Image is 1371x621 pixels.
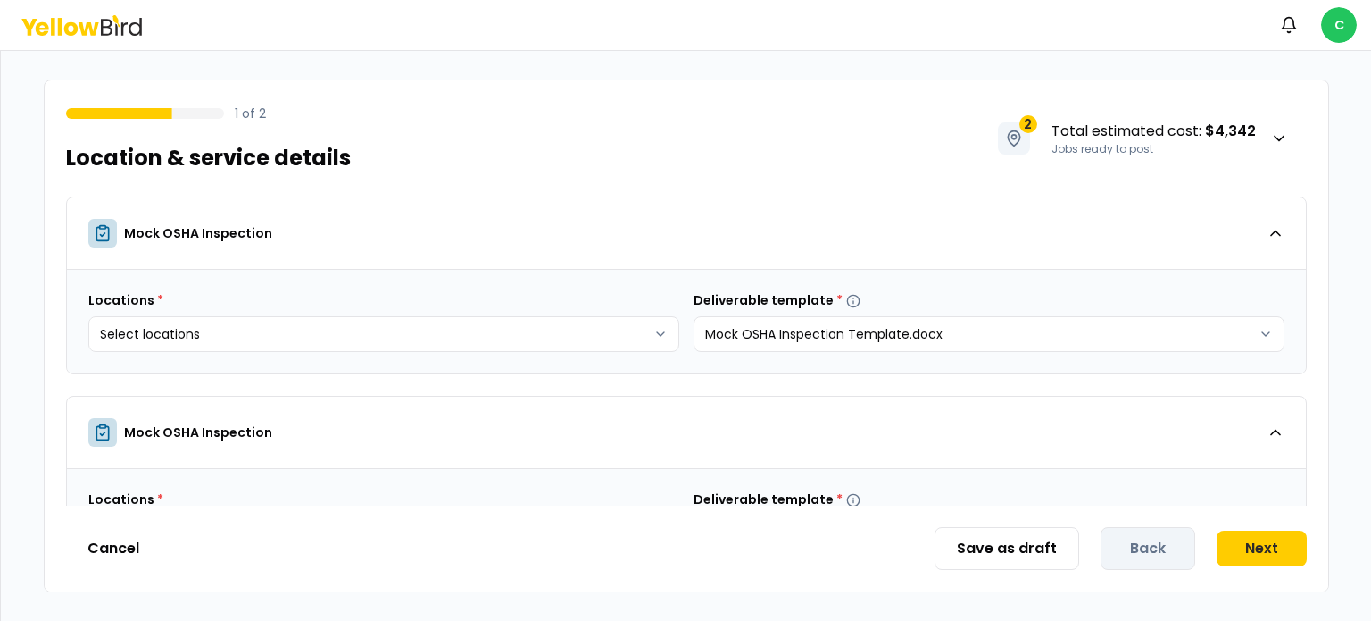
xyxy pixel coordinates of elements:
[124,424,272,441] p: Mock OSHA Inspection
[67,468,1306,573] div: Mock OSHA Inspection
[66,144,351,172] h1: Location & service details
[705,325,943,343] span: Mock OSHA Inspection Template.docx
[235,105,266,122] p: 1 of 2
[1019,115,1037,133] span: 2
[88,291,163,309] label: Locations
[694,316,1284,352] button: Mock OSHA Inspection Template.docx
[1051,121,1256,142] span: Total estimated cost :
[67,397,1306,468] button: Mock OSHA Inspection
[979,102,1307,175] button: 2Total estimated cost: $4,342Jobs ready to post
[67,269,1306,373] div: Mock OSHA Inspection
[124,224,272,242] p: Mock OSHA Inspection
[1205,121,1256,141] strong: $4,342
[694,291,860,309] label: Deliverable template
[100,325,200,343] span: Select locations
[694,491,860,508] label: Deliverable template
[1051,142,1153,156] span: Jobs ready to post
[88,491,163,508] label: Locations
[1321,7,1357,43] span: C
[66,531,161,566] button: Cancel
[935,527,1079,570] button: Save as draft
[88,316,679,352] button: Select locations
[1217,531,1307,566] button: Next
[67,197,1306,269] button: Mock OSHA Inspection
